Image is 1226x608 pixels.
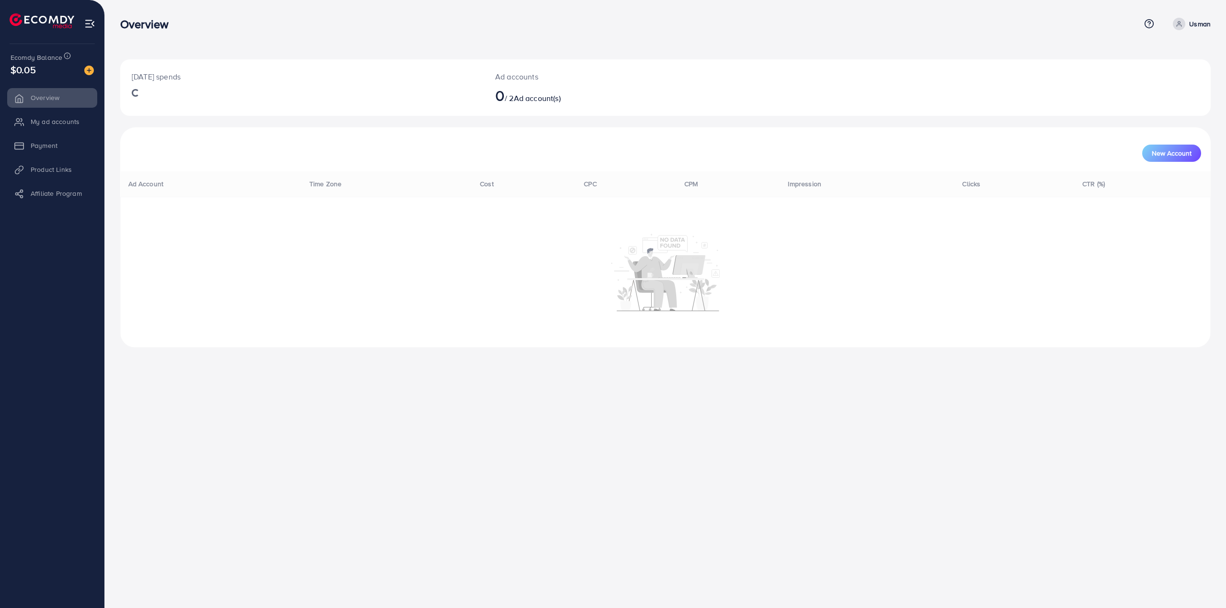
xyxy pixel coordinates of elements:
[1169,18,1211,30] a: Usman
[514,93,561,103] span: Ad account(s)
[1189,18,1211,30] p: Usman
[11,63,36,77] span: $0.05
[84,66,94,75] img: image
[11,53,62,62] span: Ecomdy Balance
[10,13,74,28] img: logo
[1142,145,1201,162] button: New Account
[120,17,176,31] h3: Overview
[495,86,745,104] h2: / 2
[1152,150,1192,157] span: New Account
[495,84,505,106] span: 0
[132,71,472,82] p: [DATE] spends
[495,71,745,82] p: Ad accounts
[84,18,95,29] img: menu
